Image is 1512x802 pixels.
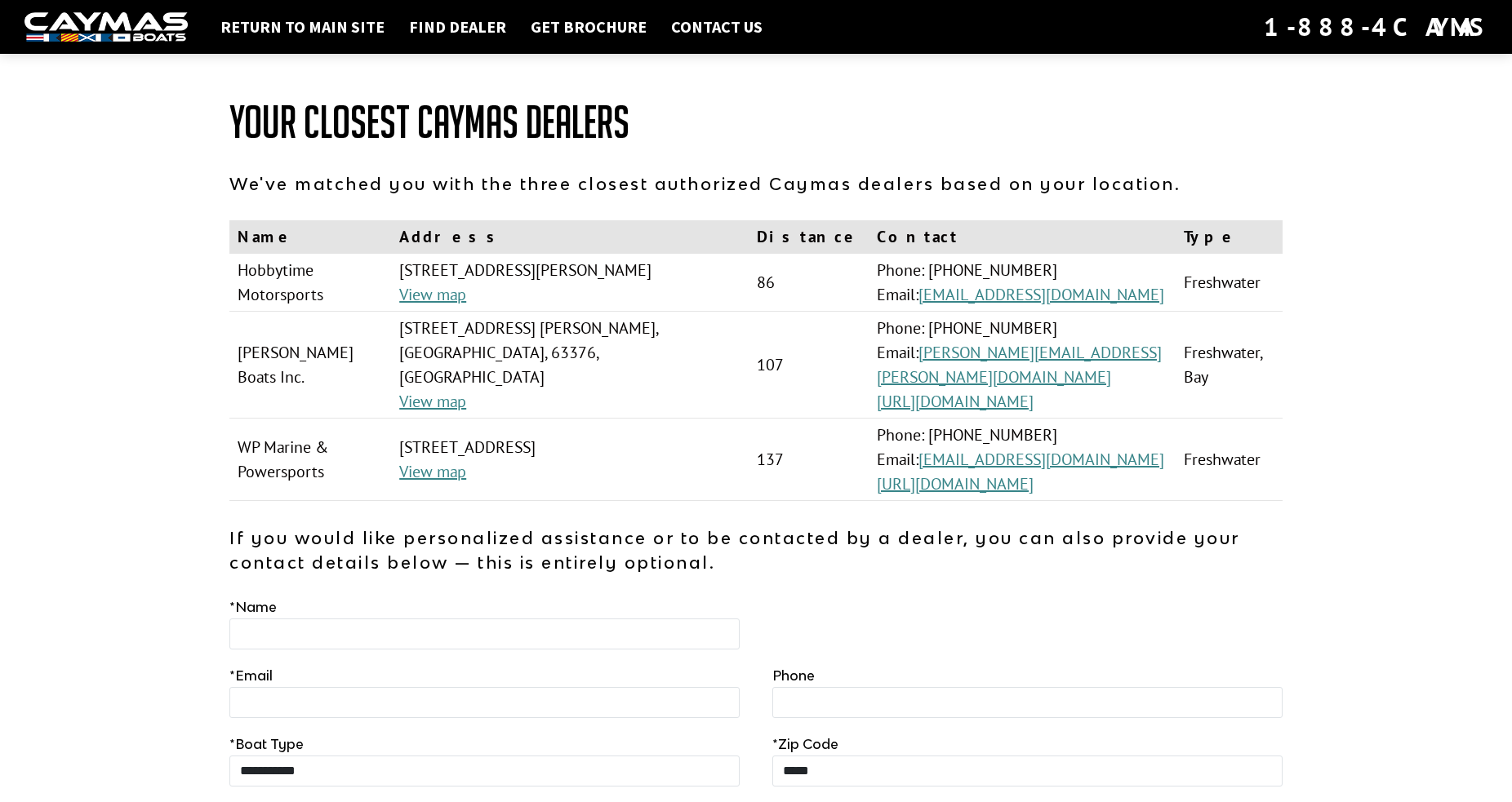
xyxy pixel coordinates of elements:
[229,597,277,617] label: Name
[749,220,869,254] th: Distance
[749,312,869,419] td: 107
[1176,419,1283,501] td: Freshwater
[229,98,1283,147] h1: Your Closest Caymas Dealers
[229,220,391,254] th: Name
[1176,254,1283,312] td: Freshwater
[24,12,188,42] img: white-logo-c9c8dbefe5ff5ceceb0f0178aa75bf4bb51f6bca0971e226c86eb53dfe498488.png
[399,284,466,305] a: View map
[869,312,1176,419] td: Phone: [PHONE_NUMBER] Email:
[212,16,393,38] a: Return to main site
[229,419,391,501] td: WP Marine & Powersports
[391,220,748,254] th: Address
[229,312,391,419] td: [PERSON_NAME] Boats Inc.
[869,254,1176,312] td: Phone: [PHONE_NUMBER] Email:
[229,254,391,312] td: Hobbytime Motorsports
[229,666,273,685] label: Email
[772,666,815,685] label: Phone
[229,734,304,754] label: Boat Type
[523,16,655,38] a: Get Brochure
[1176,220,1283,254] th: Type
[399,391,466,412] a: View map
[663,16,771,38] a: Contact Us
[869,419,1176,501] td: Phone: [PHONE_NUMBER] Email:
[229,171,1283,196] p: We've matched you with the three closest authorized Caymas dealers based on your location.
[918,284,1164,305] a: [EMAIL_ADDRESS][DOMAIN_NAME]
[391,312,748,419] td: [STREET_ADDRESS] [PERSON_NAME], [GEOGRAPHIC_DATA], 63376, [GEOGRAPHIC_DATA]
[229,525,1283,574] p: If you would like personalized assistance or to be contacted by a dealer, you can also provide yo...
[391,419,748,501] td: [STREET_ADDRESS]
[772,734,838,754] label: Zip Code
[401,16,514,38] a: Find Dealer
[1264,9,1488,45] div: 1-888-4CAYMAS
[399,461,466,482] a: View map
[877,391,1034,412] a: [URL][DOMAIN_NAME]
[869,220,1176,254] th: Contact
[749,254,869,312] td: 86
[877,342,1162,388] a: [PERSON_NAME][EMAIL_ADDRESS][PERSON_NAME][DOMAIN_NAME]
[1176,312,1283,419] td: Freshwater, Bay
[877,473,1034,494] a: [URL][DOMAIN_NAME]
[918,449,1164,470] a: [EMAIL_ADDRESS][DOMAIN_NAME]
[391,254,748,312] td: [STREET_ADDRESS][PERSON_NAME]
[749,419,869,501] td: 137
